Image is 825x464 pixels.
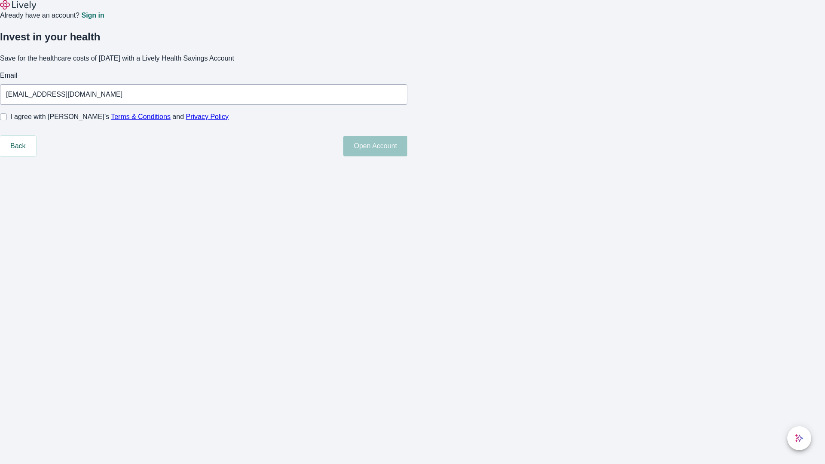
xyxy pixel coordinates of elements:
a: Privacy Policy [186,113,229,120]
a: Terms & Conditions [111,113,171,120]
svg: Lively AI Assistant [795,434,804,443]
button: chat [787,426,811,450]
span: I agree with [PERSON_NAME]’s and [10,112,229,122]
a: Sign in [81,12,104,19]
